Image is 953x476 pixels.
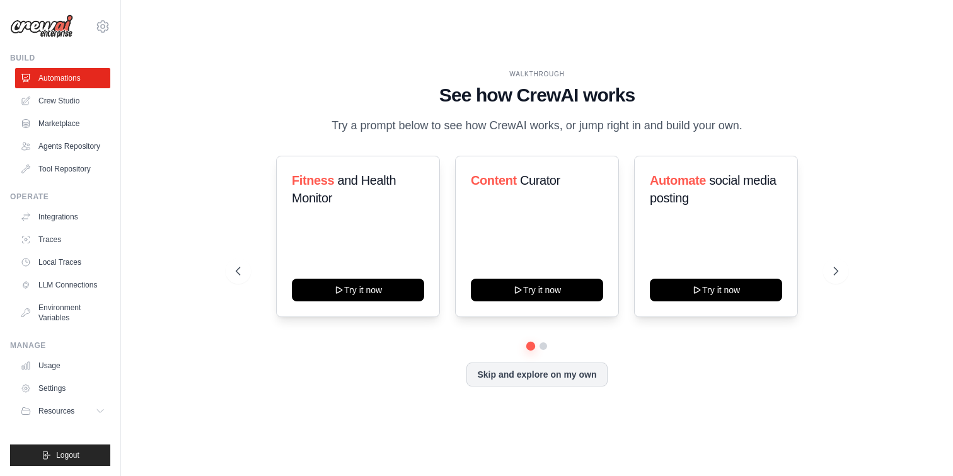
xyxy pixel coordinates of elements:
span: Curator [520,173,560,187]
span: Content [471,173,517,187]
span: Fitness [292,173,334,187]
a: LLM Connections [15,275,110,295]
a: Settings [15,378,110,398]
a: Tool Repository [15,159,110,179]
a: Agents Repository [15,136,110,156]
span: Resources [38,406,74,416]
div: WALKTHROUGH [236,69,839,79]
span: and Health Monitor [292,173,396,205]
a: Marketplace [15,113,110,134]
div: Build [10,53,110,63]
p: Try a prompt below to see how CrewAI works, or jump right in and build your own. [325,117,749,135]
button: Skip and explore on my own [466,363,607,386]
div: Manage [10,340,110,351]
span: Automate [650,173,706,187]
button: Try it now [650,279,782,301]
a: Automations [15,68,110,88]
img: Logo [10,15,73,38]
button: Try it now [292,279,424,301]
button: Try it now [471,279,603,301]
span: social media posting [650,173,777,205]
a: Usage [15,356,110,376]
a: Environment Variables [15,298,110,328]
a: Traces [15,229,110,250]
a: Integrations [15,207,110,227]
button: Resources [15,401,110,421]
div: Operate [10,192,110,202]
span: Logout [56,450,79,460]
a: Local Traces [15,252,110,272]
h1: See how CrewAI works [236,84,839,107]
a: Crew Studio [15,91,110,111]
button: Logout [10,444,110,466]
